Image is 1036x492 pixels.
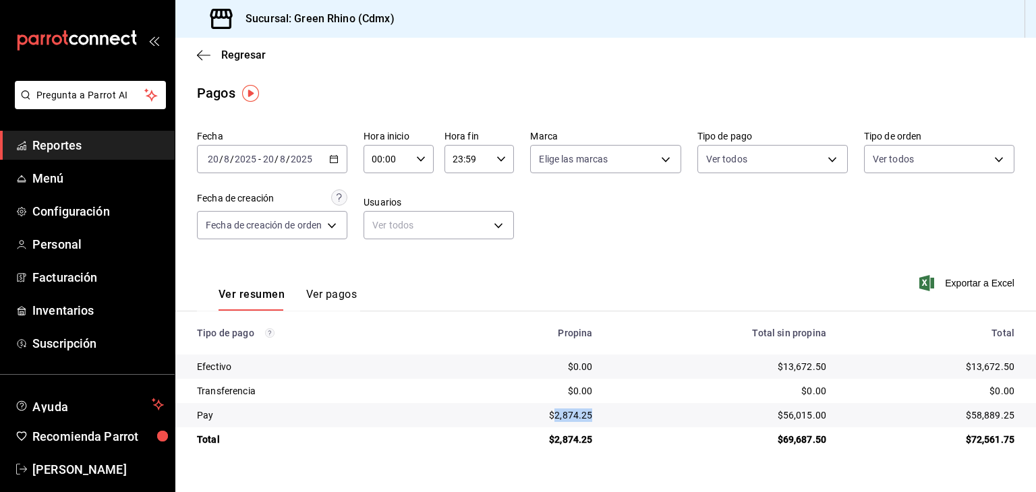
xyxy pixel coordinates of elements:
[848,384,1014,398] div: $0.00
[539,152,608,166] span: Elige las marcas
[848,328,1014,338] div: Total
[614,360,826,373] div: $13,672.50
[697,131,848,141] label: Tipo de pago
[32,268,164,286] span: Facturación
[32,235,164,253] span: Personal
[262,154,275,164] input: --
[148,35,159,46] button: open_drawer_menu
[32,427,164,445] span: Recomienda Parrot
[530,131,681,141] label: Marca
[455,360,593,373] div: $0.00
[286,154,290,164] span: /
[197,131,347,141] label: Fecha
[234,154,257,164] input: ----
[614,408,826,422] div: $56,015.00
[275,154,279,164] span: /
[258,154,261,164] span: -
[219,154,223,164] span: /
[364,131,434,141] label: Hora inicio
[32,301,164,319] span: Inventarios
[197,328,434,338] div: Tipo de pago
[32,136,164,154] span: Reportes
[364,197,514,207] label: Usuarios
[455,384,593,398] div: $0.00
[197,191,274,206] div: Fecha de creación
[364,211,514,239] div: Ver todos
[306,288,357,311] button: Ver pagos
[32,334,164,352] span: Suscripción
[455,328,593,338] div: Propina
[235,11,395,27] h3: Sucursal: Green Rhino (Cdmx)
[290,154,313,164] input: ----
[221,49,266,61] span: Regresar
[614,384,826,398] div: $0.00
[265,328,275,338] svg: Los pagos realizados con Pay y otras terminales son montos brutos.
[848,360,1014,373] div: $13,672.50
[223,154,230,164] input: --
[614,328,826,338] div: Total sin propina
[32,169,164,187] span: Menú
[207,154,219,164] input: --
[455,433,593,446] div: $2,874.25
[197,83,235,103] div: Pagos
[279,154,286,164] input: --
[15,81,166,109] button: Pregunta a Parrot AI
[444,131,515,141] label: Hora fin
[848,408,1014,422] div: $58,889.25
[455,408,593,422] div: $2,874.25
[864,131,1014,141] label: Tipo de orden
[197,384,434,398] div: Transferencia
[230,154,234,164] span: /
[848,433,1014,446] div: $72,561.75
[242,85,259,102] img: Tooltip marker
[32,202,164,220] span: Configuración
[32,460,164,479] span: [PERSON_NAME]
[36,88,145,102] span: Pregunta a Parrot AI
[922,275,1014,291] button: Exportar a Excel
[32,396,146,412] span: Ayuda
[197,408,434,422] div: Pay
[197,433,434,446] div: Total
[197,49,266,61] button: Regresar
[206,218,322,232] span: Fecha de creación de orden
[706,152,747,166] span: Ver todos
[197,360,434,373] div: Efectivo
[219,288,285,311] button: Ver resumen
[9,98,166,112] a: Pregunta a Parrot AI
[219,288,357,311] div: navigation tabs
[614,433,826,446] div: $69,687.50
[873,152,914,166] span: Ver todos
